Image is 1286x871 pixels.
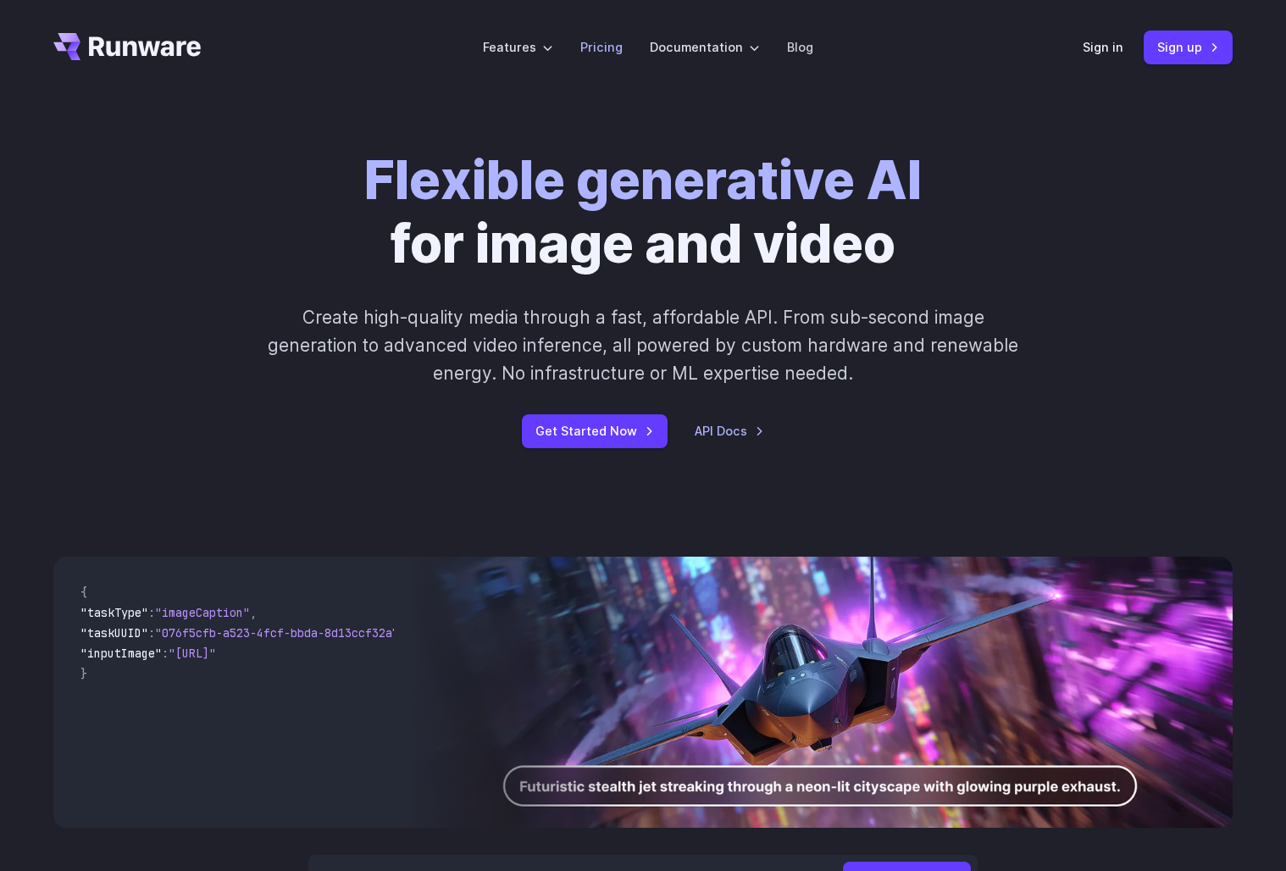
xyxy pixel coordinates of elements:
[695,421,764,441] a: API Docs
[148,605,155,620] span: :
[80,585,87,600] span: {
[364,148,922,212] strong: Flexible generative AI
[650,37,760,57] label: Documentation
[162,646,169,661] span: :
[80,666,87,681] span: }
[169,646,216,661] span: "[URL]"
[148,625,155,641] span: :
[364,149,922,276] h1: for image and video
[250,605,257,620] span: ,
[522,414,668,447] a: Get Started Now
[80,625,148,641] span: "taskUUID"
[53,33,201,60] a: Go to /
[80,646,162,661] span: "inputImage"
[580,37,623,57] a: Pricing
[80,605,148,620] span: "taskType"
[1083,37,1123,57] a: Sign in
[407,557,1233,828] img: Futuristic stealth jet streaking through a neon-lit cityscape with glowing purple exhaust
[155,605,250,620] span: "imageCaption"
[787,37,813,57] a: Blog
[266,303,1021,388] p: Create high-quality media through a fast, affordable API. From sub-second image generation to adv...
[1144,31,1233,64] a: Sign up
[483,37,553,57] label: Features
[155,625,413,641] span: "076f5cfb-a523-4fcf-bbda-8d13ccf32a75"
